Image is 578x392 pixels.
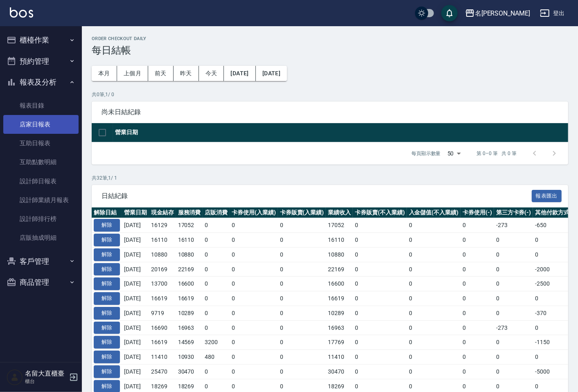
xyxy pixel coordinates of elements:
td: 0 [407,247,461,262]
td: 0 [203,218,230,233]
td: -2500 [533,277,578,291]
td: 0 [230,277,278,291]
h2: Order checkout daily [92,36,568,41]
button: 本月 [92,66,117,81]
td: 0 [353,247,407,262]
button: 解除 [94,351,120,363]
td: -2000 [533,262,578,277]
td: 0 [230,233,278,248]
td: 0 [230,218,278,233]
td: 16619 [149,291,176,306]
button: 解除 [94,365,120,378]
td: 0 [461,320,494,335]
td: 0 [278,335,326,350]
td: 25470 [149,364,176,379]
th: 解除日結 [92,207,122,218]
p: 每頁顯示數量 [411,150,441,157]
button: 登出 [537,6,568,21]
td: 0 [461,291,494,306]
td: 10880 [176,247,203,262]
td: 0 [278,320,326,335]
button: 上個月 [117,66,148,81]
td: 0 [461,350,494,365]
td: [DATE] [122,320,149,335]
td: 0 [461,306,494,320]
button: 客戶管理 [3,251,79,272]
p: 櫃台 [25,378,67,385]
td: 0 [461,233,494,248]
td: 0 [203,320,230,335]
td: -273 [494,218,533,233]
td: 16110 [176,233,203,248]
td: [DATE] [122,247,149,262]
td: 0 [278,291,326,306]
td: 0 [230,320,278,335]
a: 設計師排行榜 [3,210,79,228]
div: 50 [444,142,464,164]
td: 0 [533,247,578,262]
td: 9719 [149,306,176,320]
td: [DATE] [122,233,149,248]
td: 16600 [326,277,353,291]
td: 0 [494,335,533,350]
button: 解除 [94,219,120,232]
td: 0 [353,262,407,277]
td: 0 [203,247,230,262]
td: 0 [407,364,461,379]
a: 報表目錄 [3,96,79,115]
td: 0 [494,291,533,306]
a: 店家日報表 [3,115,79,134]
td: 480 [203,350,230,365]
h5: 名留大直櫃臺 [25,369,67,378]
td: 0 [203,291,230,306]
td: 16619 [149,335,176,350]
td: 10289 [176,306,203,320]
button: 解除 [94,263,120,276]
button: save [441,5,458,21]
a: 店販抽成明細 [3,228,79,247]
button: 解除 [94,307,120,320]
td: 10930 [176,350,203,365]
td: 0 [230,306,278,320]
button: 解除 [94,248,120,261]
td: 0 [533,320,578,335]
td: 0 [353,291,407,306]
th: 其他付款方式(-) [533,207,578,218]
td: 16600 [176,277,203,291]
button: 解除 [94,234,120,246]
td: 0 [353,335,407,350]
img: Person [7,369,23,385]
button: 前天 [148,66,174,81]
td: 0 [203,262,230,277]
button: [DATE] [224,66,255,81]
div: 名[PERSON_NAME] [475,8,530,18]
td: 0 [230,335,278,350]
th: 營業日期 [113,123,568,142]
td: 0 [407,306,461,320]
td: 16963 [326,320,353,335]
td: 0 [278,233,326,248]
span: 尚未日結紀錄 [102,108,558,116]
td: 16619 [176,291,203,306]
td: 0 [407,335,461,350]
td: 0 [407,233,461,248]
td: 0 [494,247,533,262]
td: 10880 [149,247,176,262]
button: [DATE] [256,66,287,81]
td: 0 [407,350,461,365]
td: 0 [461,277,494,291]
td: 0 [353,306,407,320]
td: [DATE] [122,291,149,306]
td: 0 [461,335,494,350]
td: 0 [278,262,326,277]
button: 報表匯出 [532,190,562,203]
td: 0 [494,306,533,320]
button: 預約管理 [3,51,79,72]
td: -1150 [533,335,578,350]
td: 13700 [149,277,176,291]
button: 商品管理 [3,272,79,293]
td: 0 [353,350,407,365]
td: [DATE] [122,277,149,291]
td: 16110 [149,233,176,248]
td: 0 [461,218,494,233]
